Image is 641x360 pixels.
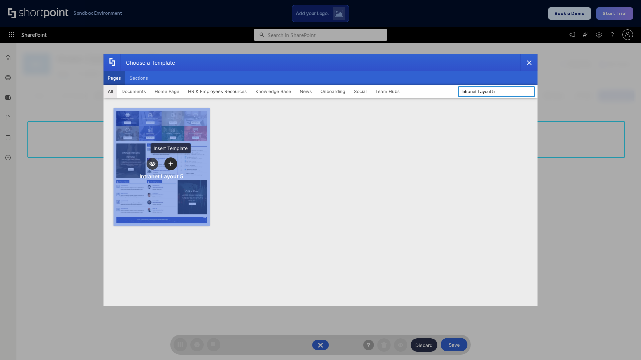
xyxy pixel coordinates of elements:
button: Pages [103,71,125,85]
button: HR & Employees Resources [184,85,251,98]
div: template selector [103,54,538,306]
button: Knowledge Base [251,85,295,98]
button: Documents [117,85,150,98]
button: Team Hubs [371,85,404,98]
button: All [103,85,117,98]
button: Home Page [150,85,184,98]
div: Choose a Template [121,54,175,71]
div: Intranet Layout 5 [140,173,183,180]
input: Search [458,86,535,97]
button: News [295,85,316,98]
iframe: Chat Widget [608,328,641,360]
button: Social [350,85,371,98]
button: Onboarding [316,85,350,98]
button: Sections [125,71,152,85]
